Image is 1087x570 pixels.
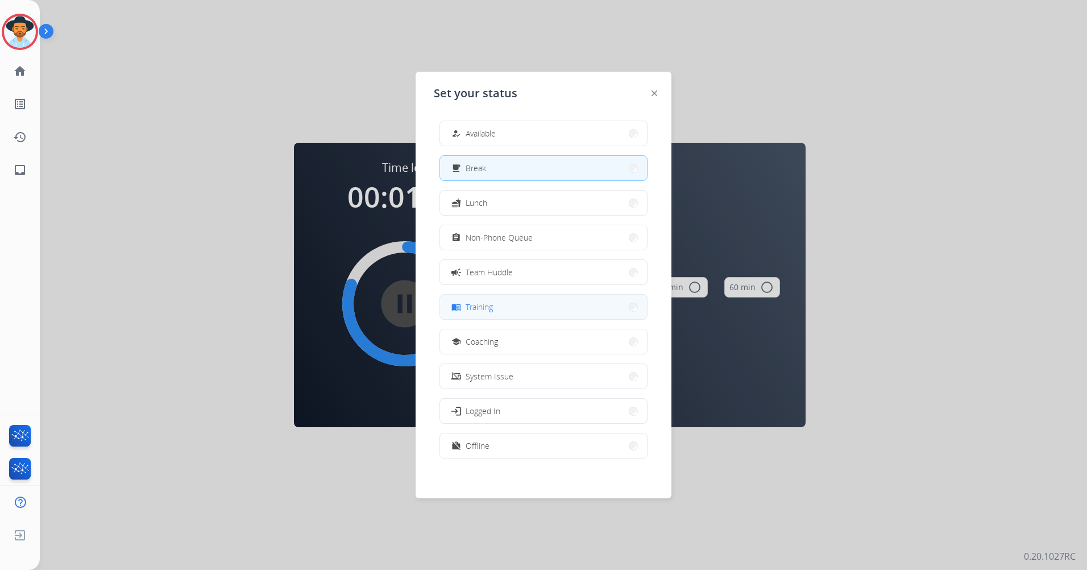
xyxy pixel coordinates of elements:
[466,197,487,209] span: Lunch
[13,64,27,78] mat-icon: home
[450,266,462,278] mat-icon: campaign
[13,163,27,177] mat-icon: inbox
[440,260,647,284] button: Team Huddle
[466,232,533,243] span: Non-Phone Queue
[466,440,489,452] span: Offline
[466,127,496,139] span: Available
[451,371,461,381] mat-icon: phonelink_off
[451,233,461,242] mat-icon: assignment
[440,295,647,319] button: Training
[440,364,647,389] button: System Issue
[440,121,647,146] button: Available
[451,163,461,173] mat-icon: free_breakfast
[466,266,513,278] span: Team Huddle
[466,405,500,417] span: Logged In
[451,129,461,138] mat-icon: how_to_reg
[13,130,27,144] mat-icon: history
[440,433,647,458] button: Offline
[451,441,461,451] mat-icon: work_off
[652,90,657,96] img: close-button
[466,336,498,348] span: Coaching
[440,191,647,215] button: Lunch
[466,301,493,313] span: Training
[13,97,27,111] mat-icon: list_alt
[451,302,461,312] mat-icon: menu_book
[4,16,36,48] img: avatar
[466,162,486,174] span: Break
[451,198,461,208] mat-icon: fastfood
[440,329,647,354] button: Coaching
[1024,550,1076,563] p: 0.20.1027RC
[451,337,461,346] mat-icon: school
[440,399,647,423] button: Logged In
[440,225,647,250] button: Non-Phone Queue
[466,370,513,382] span: System Issue
[450,405,462,416] mat-icon: login
[440,156,647,180] button: Break
[434,85,517,101] span: Set your status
